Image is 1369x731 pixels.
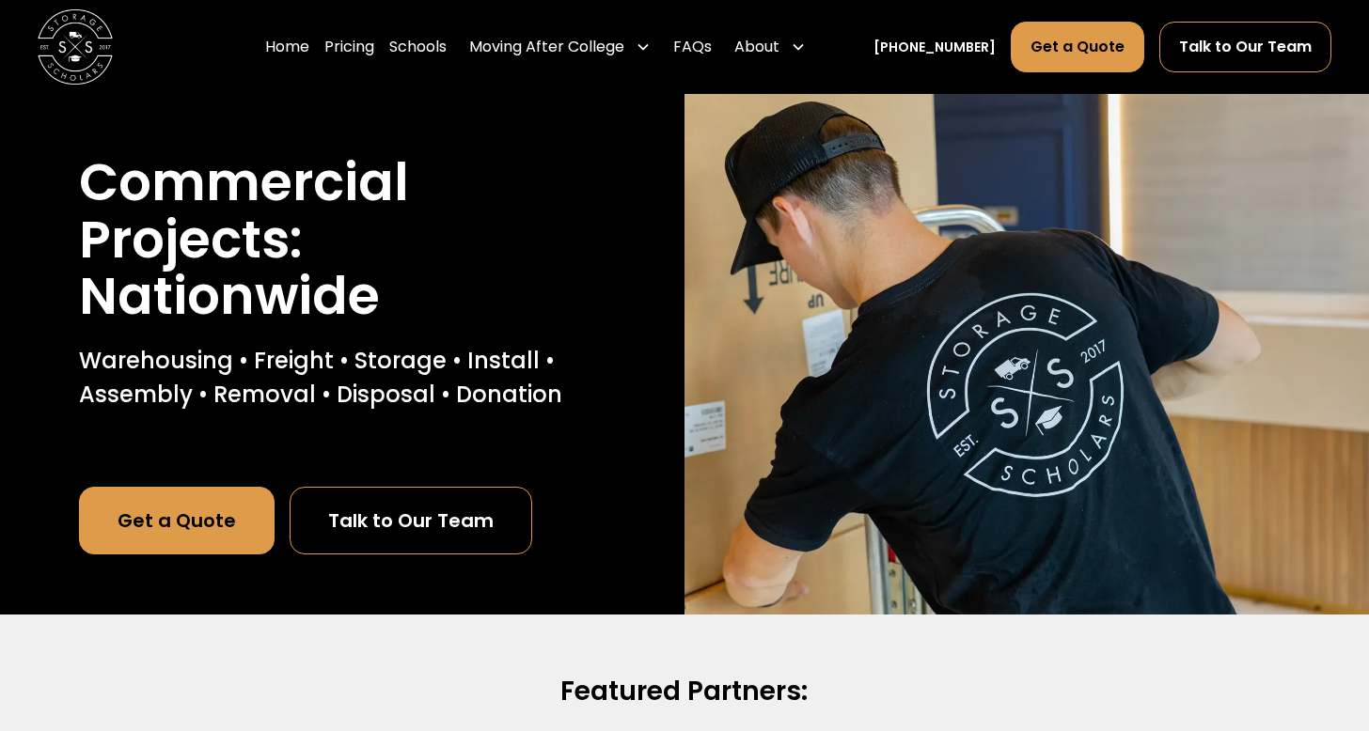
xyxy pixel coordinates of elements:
[290,487,532,554] a: Talk to Our Team
[873,38,996,57] a: [PHONE_NUMBER]
[79,154,606,325] h1: Commercial Projects: Nationwide
[324,21,374,73] a: Pricing
[1011,22,1144,72] a: Get a Quote
[462,21,658,73] div: Moving After College
[684,94,1369,614] img: Nationwide commercial project movers.
[38,9,113,85] a: home
[79,487,275,554] a: Get a Quote
[1159,22,1331,72] a: Talk to Our Team
[389,21,447,73] a: Schools
[734,36,779,58] div: About
[727,21,813,73] div: About
[469,36,624,58] div: Moving After College
[82,675,1287,708] h2: Featured Partners:
[265,21,309,73] a: Home
[38,9,113,85] img: Storage Scholars main logo
[673,21,712,73] a: FAQs
[79,344,606,412] p: Warehousing • Freight • Storage • Install • Assembly • Removal • Disposal • Donation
